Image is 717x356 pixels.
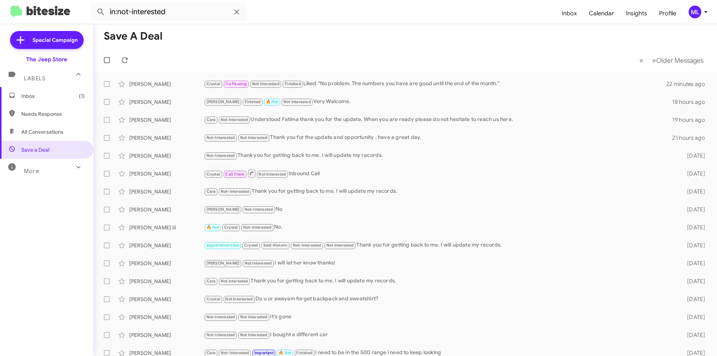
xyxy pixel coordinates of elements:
span: Not Interested [240,332,268,337]
span: Finished [285,81,301,86]
span: Not-Interested [221,350,249,355]
span: Needs Response [21,110,85,118]
span: 🔥 Hot [207,225,219,230]
div: [PERSON_NAME] [129,260,204,267]
span: Finished [296,350,313,355]
span: [PERSON_NAME] [207,99,240,104]
span: Older Messages [656,56,704,65]
div: [PERSON_NAME] [129,134,204,142]
a: Insights [620,3,653,24]
div: [DATE] [675,224,711,231]
span: Crystal [244,243,258,248]
span: Not Interested [245,261,272,266]
span: Not-Interested [207,135,235,140]
div: [PERSON_NAME] [129,116,204,124]
div: [PERSON_NAME] [129,242,204,249]
div: [PERSON_NAME] [129,80,204,88]
a: Calendar [583,3,620,24]
div: Thank you for getting back to me. I will update my records. [204,277,675,285]
span: More [24,168,39,174]
div: Thank you for getting back to me. I will update my records. [204,241,675,250]
div: Thank you for getting back to me. I will update my records. [204,187,675,196]
div: ML [689,6,701,18]
div: [DATE] [675,170,711,177]
button: ML [682,6,709,18]
span: Not-Interested [221,189,249,194]
span: Not Interested [240,135,268,140]
div: Thank you for getting back to me. I will update my records. [204,151,675,160]
span: Labels [24,75,46,82]
span: Not-Interested [207,153,235,158]
div: [PERSON_NAME] [129,152,204,160]
span: Not Interested [283,99,311,104]
h1: Save a Deal [104,30,162,42]
div: [DATE] [675,188,711,195]
a: Inbox [556,3,583,24]
span: « [639,56,643,65]
a: Special Campaign [10,31,84,49]
span: Special Campaign [32,36,78,44]
div: [PERSON_NAME] [129,295,204,303]
div: I will let her know thanks! [204,259,675,267]
span: Not Interested [221,117,248,122]
span: Inbox [21,92,85,100]
span: Not Interested [221,279,248,284]
span: Cara [207,279,216,284]
button: Previous [635,53,648,68]
span: Crystal [224,225,238,230]
span: (1) [79,92,85,100]
span: Crystal [207,81,220,86]
span: 🔥 Hot [279,350,291,355]
div: [PERSON_NAME] [129,98,204,106]
span: Crystal [207,297,220,301]
div: [PERSON_NAME] Iii [129,224,204,231]
span: All Conversations [21,128,63,136]
span: Cara [207,350,216,355]
span: 🔥 Hot [266,99,279,104]
span: Call Them [225,172,245,177]
span: Not Interested [252,81,280,86]
div: Thank you for the update and opportunity . have a great day. [204,133,672,142]
div: 18 hours ago [672,98,711,106]
div: [PERSON_NAME] [129,170,204,177]
div: [DATE] [675,260,711,267]
input: Search [90,3,247,21]
span: Cara [207,189,216,194]
div: [DATE] [675,278,711,285]
span: Not Interested [258,172,286,177]
div: [DATE] [675,295,711,303]
span: » [652,56,656,65]
div: [PERSON_NAME] [129,206,204,213]
div: [PERSON_NAME] [129,313,204,321]
span: [PERSON_NAME] [207,261,240,266]
div: I bought a different car [204,331,675,339]
span: Save a Deal [21,146,49,154]
div: 19 hours ago [672,116,711,124]
div: Understood Fatima thank you for the update. When you are ready please do not hesitate to reach us... [204,115,672,124]
span: Appointment Set [207,243,239,248]
span: Not-Interested [207,315,235,319]
div: No [204,205,675,214]
span: Not-Interested [243,225,272,230]
div: It's gone [204,313,675,321]
span: Important [254,350,274,355]
span: Not-Interested [207,332,235,337]
nav: Page navigation example [635,53,708,68]
a: Profile [653,3,682,24]
span: Not-Interested [245,207,273,212]
div: 21 hours ago [672,134,711,142]
div: [PERSON_NAME] [129,331,204,339]
div: No. [204,223,675,232]
span: Crystal [207,172,220,177]
span: Not Interested [240,315,268,319]
div: Inbound Call [204,169,675,178]
span: Cara [207,117,216,122]
div: [PERSON_NAME] [129,188,204,195]
div: [DATE] [675,242,711,249]
div: Very Welcome. [204,97,672,106]
span: Sold Historic [263,243,288,248]
span: [PERSON_NAME] [207,207,240,212]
